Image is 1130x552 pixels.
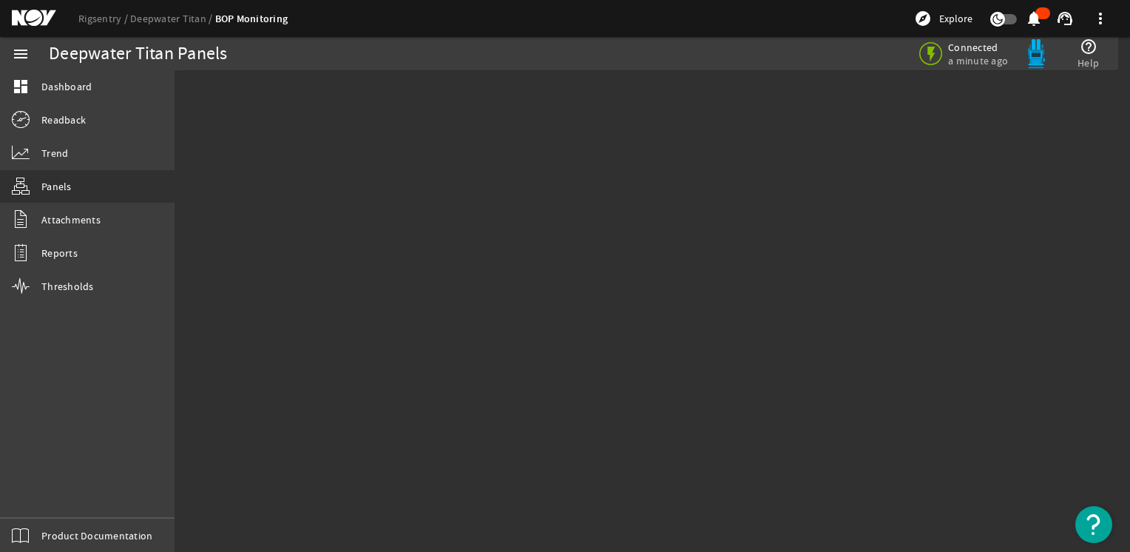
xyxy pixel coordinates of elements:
[49,47,228,61] div: Deepwater Titan Panels
[78,12,130,25] a: Rigsentry
[939,11,972,26] span: Explore
[130,12,215,25] a: Deepwater Titan
[41,528,152,543] span: Product Documentation
[41,112,86,127] span: Readback
[948,54,1011,67] span: a minute ago
[215,12,288,26] a: BOP Monitoring
[908,7,978,30] button: Explore
[914,10,932,27] mat-icon: explore
[41,279,94,294] span: Thresholds
[1056,10,1074,27] mat-icon: support_agent
[1083,1,1118,36] button: more_vert
[1075,506,1112,543] button: Open Resource Center
[41,246,78,260] span: Reports
[12,78,30,95] mat-icon: dashboard
[1025,10,1043,27] mat-icon: notifications
[1077,55,1099,70] span: Help
[41,212,101,227] span: Attachments
[12,45,30,63] mat-icon: menu
[1080,38,1097,55] mat-icon: help_outline
[41,146,68,161] span: Trend
[41,179,72,194] span: Panels
[1021,39,1051,69] img: Bluepod.svg
[41,79,92,94] span: Dashboard
[948,41,1011,54] span: Connected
